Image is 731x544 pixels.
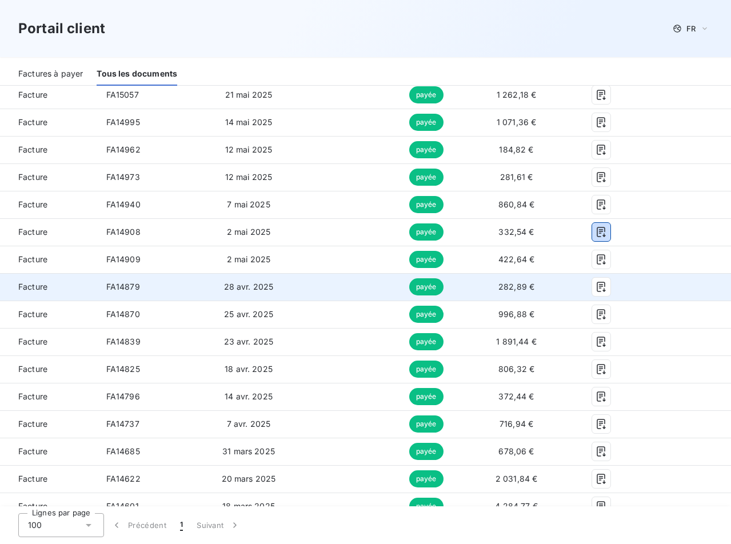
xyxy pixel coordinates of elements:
[9,199,88,210] span: Facture
[496,337,537,346] span: 1 891,44 €
[97,62,177,86] div: Tous les documents
[409,443,444,460] span: payée
[224,337,274,346] span: 23 avr. 2025
[106,227,141,237] span: FA14908
[409,169,444,186] span: payée
[222,501,275,511] span: 18 mars 2025
[9,391,88,402] span: Facture
[106,309,140,319] span: FA14870
[409,114,444,131] span: payée
[225,145,273,154] span: 12 mai 2025
[9,254,88,265] span: Facture
[409,388,444,405] span: payée
[28,519,42,531] span: 100
[227,254,271,264] span: 2 mai 2025
[227,227,271,237] span: 2 mai 2025
[409,278,444,295] span: payée
[498,446,534,456] span: 678,06 €
[495,501,538,511] span: 4 284,77 €
[106,199,141,209] span: FA14940
[9,418,88,430] span: Facture
[497,90,537,99] span: 1 262,18 €
[500,419,533,429] span: 716,94 €
[18,18,105,39] h3: Portail client
[173,513,190,537] button: 1
[104,513,173,537] button: Précédent
[409,333,444,350] span: payée
[227,419,271,429] span: 7 avr. 2025
[9,501,88,512] span: Facture
[106,391,140,401] span: FA14796
[106,419,139,429] span: FA14737
[106,337,141,346] span: FA14839
[106,254,141,264] span: FA14909
[106,501,139,511] span: FA14601
[106,117,140,127] span: FA14995
[409,306,444,323] span: payée
[180,519,183,531] span: 1
[9,309,88,320] span: Facture
[498,199,534,209] span: 860,84 €
[500,172,533,182] span: 281,61 €
[409,196,444,213] span: payée
[9,473,88,485] span: Facture
[9,144,88,155] span: Facture
[225,172,273,182] span: 12 mai 2025
[106,474,141,483] span: FA14622
[224,309,273,319] span: 25 avr. 2025
[106,90,139,99] span: FA15057
[9,446,88,457] span: Facture
[106,446,140,456] span: FA14685
[9,336,88,347] span: Facture
[222,474,276,483] span: 20 mars 2025
[106,172,140,182] span: FA14973
[409,86,444,103] span: payée
[498,254,534,264] span: 422,64 €
[409,361,444,378] span: payée
[106,145,141,154] span: FA14962
[106,282,140,291] span: FA14879
[225,364,273,374] span: 18 avr. 2025
[227,199,270,209] span: 7 mai 2025
[190,513,247,537] button: Suivant
[686,24,696,33] span: FR
[409,141,444,158] span: payée
[498,391,534,401] span: 372,44 €
[18,62,83,86] div: Factures à payer
[106,364,140,374] span: FA14825
[9,117,88,128] span: Facture
[498,309,534,319] span: 996,88 €
[498,282,534,291] span: 282,89 €
[409,223,444,241] span: payée
[222,446,275,456] span: 31 mars 2025
[225,391,273,401] span: 14 avr. 2025
[409,415,444,433] span: payée
[9,89,88,101] span: Facture
[409,251,444,268] span: payée
[225,117,273,127] span: 14 mai 2025
[224,282,274,291] span: 28 avr. 2025
[225,90,273,99] span: 21 mai 2025
[498,227,534,237] span: 332,54 €
[409,498,444,515] span: payée
[498,364,534,374] span: 806,32 €
[9,363,88,375] span: Facture
[499,145,533,154] span: 184,82 €
[9,281,88,293] span: Facture
[9,171,88,183] span: Facture
[496,474,538,483] span: 2 031,84 €
[9,226,88,238] span: Facture
[497,117,537,127] span: 1 071,36 €
[409,470,444,487] span: payée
